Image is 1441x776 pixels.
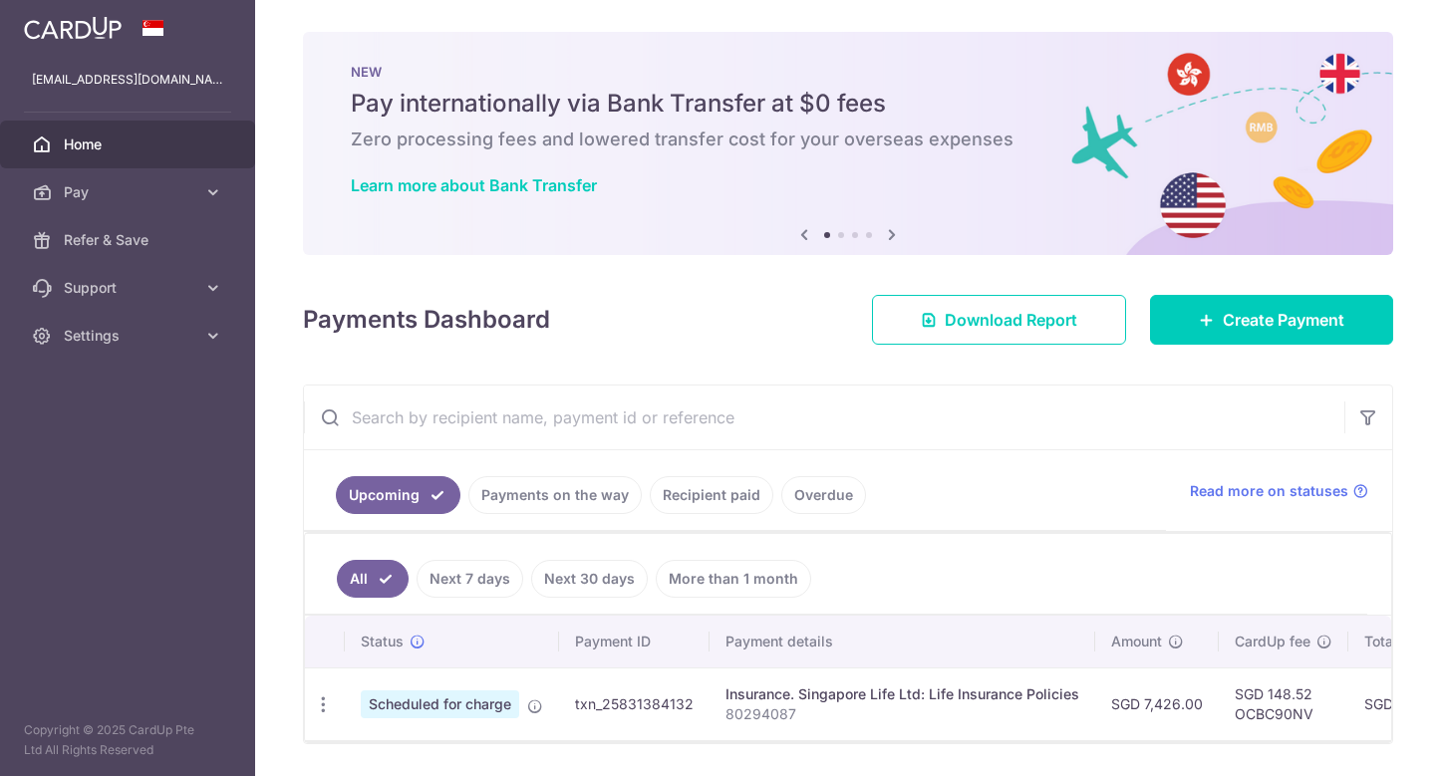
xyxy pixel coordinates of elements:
[725,704,1079,724] p: 80294087
[417,560,523,598] a: Next 7 days
[1235,632,1310,651] span: CardUp fee
[351,88,1345,120] h5: Pay internationally via Bank Transfer at $0 fees
[1223,308,1344,332] span: Create Payment
[351,64,1345,80] p: NEW
[531,560,648,598] a: Next 30 days
[64,326,195,346] span: Settings
[872,295,1126,345] a: Download Report
[559,616,710,667] th: Payment ID
[337,560,409,598] a: All
[725,684,1079,704] div: Insurance. Singapore Life Ltd: Life Insurance Policies
[303,302,550,338] h4: Payments Dashboard
[303,32,1393,255] img: Bank transfer banner
[336,476,460,514] a: Upcoming
[24,16,122,40] img: CardUp
[559,667,710,740] td: txn_25831384132
[781,476,866,514] a: Overdue
[656,560,811,598] a: More than 1 month
[945,308,1077,332] span: Download Report
[32,70,223,90] p: [EMAIL_ADDRESS][DOMAIN_NAME]
[64,230,195,250] span: Refer & Save
[710,616,1095,667] th: Payment details
[64,278,195,298] span: Support
[1364,632,1430,651] span: Total amt.
[1111,632,1162,651] span: Amount
[1150,295,1393,345] a: Create Payment
[1190,481,1348,501] span: Read more on statuses
[650,476,773,514] a: Recipient paid
[361,632,404,651] span: Status
[468,476,642,514] a: Payments on the way
[304,386,1344,449] input: Search by recipient name, payment id or reference
[64,182,195,202] span: Pay
[1095,667,1219,740] td: SGD 7,426.00
[64,134,195,154] span: Home
[1190,481,1368,501] a: Read more on statuses
[351,175,597,195] a: Learn more about Bank Transfer
[351,128,1345,151] h6: Zero processing fees and lowered transfer cost for your overseas expenses
[1219,667,1348,740] td: SGD 148.52 OCBC90NV
[361,690,519,718] span: Scheduled for charge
